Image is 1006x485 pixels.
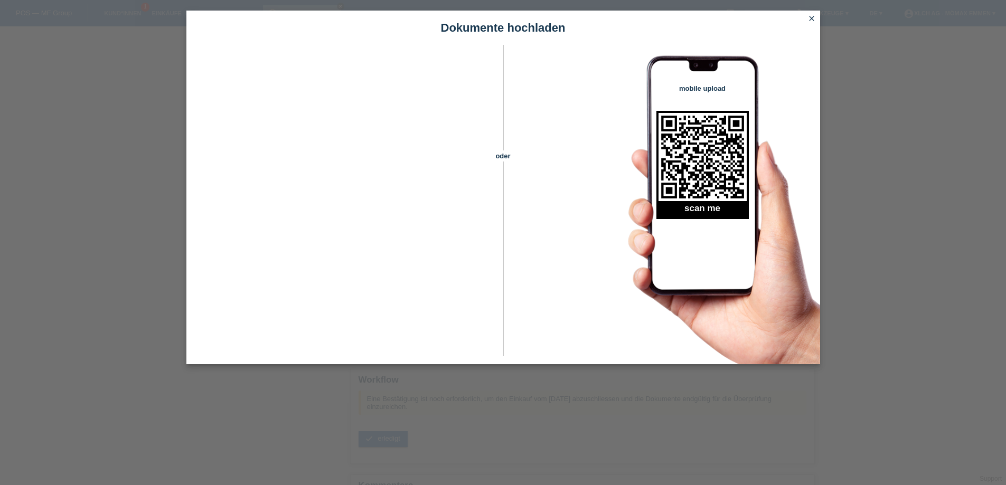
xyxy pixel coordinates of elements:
h2: scan me [656,203,749,219]
i: close [807,14,816,23]
span: oder [485,150,522,161]
a: close [805,13,819,25]
h4: mobile upload [656,84,749,92]
iframe: Upload [202,71,485,335]
h1: Dokumente hochladen [186,21,820,34]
